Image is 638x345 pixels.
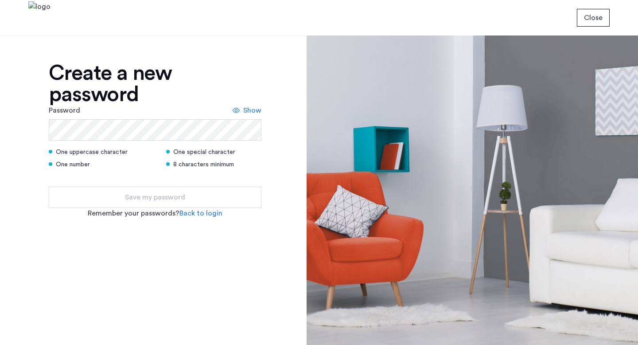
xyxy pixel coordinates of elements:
div: 8 characters minimum [166,160,261,169]
img: logo [28,1,51,35]
div: Create a new password [49,63,261,105]
div: One number [49,160,155,169]
button: button [49,187,261,208]
button: button [577,9,610,27]
a: Back to login [179,208,222,219]
span: Show [243,105,261,116]
div: One uppercase character [49,148,155,157]
label: Password [49,105,80,116]
span: Close [584,12,603,23]
span: Save my password [125,192,185,203]
span: Remember your passwords? [88,210,179,217]
div: One special character [166,148,261,157]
